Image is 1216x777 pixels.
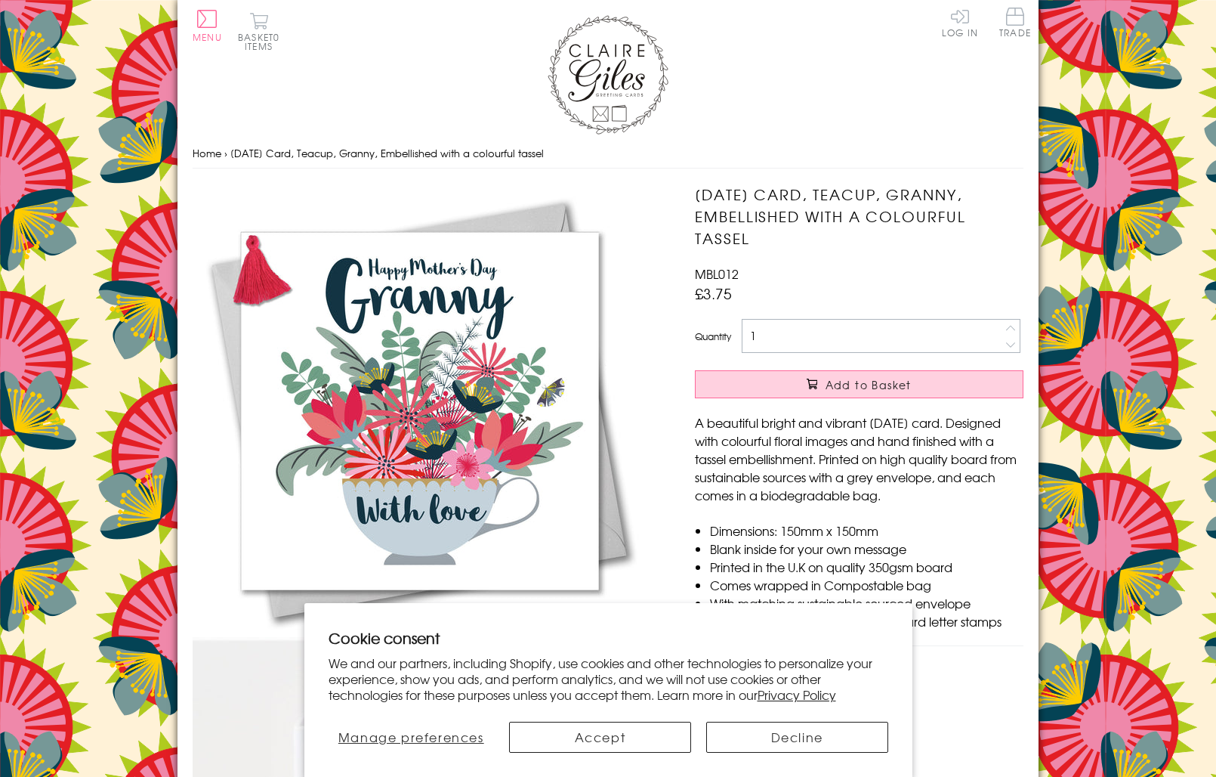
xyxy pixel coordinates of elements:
button: Manage preferences [328,722,494,753]
li: Blank inside for your own message [710,540,1023,558]
h2: Cookie consent [329,627,888,649]
span: MBL012 [695,265,739,283]
img: Mother's Day Card, Teacup, Granny, Embellished with a colourful tassel [193,184,646,637]
p: We and our partners, including Shopify, use cookies and other technologies to personalize your ex... [329,655,888,702]
a: Home [193,146,221,160]
button: Add to Basket [695,370,1023,398]
span: [DATE] Card, Teacup, Granny, Embellished with a colourful tassel [230,146,544,160]
li: With matching sustainable sourced envelope [710,594,1023,612]
button: Decline [706,722,888,753]
span: Add to Basket [826,377,912,392]
button: Basket0 items [238,12,279,51]
img: Claire Giles Greetings Cards [548,15,668,135]
span: › [224,146,227,160]
span: Menu [193,30,222,44]
li: Comes wrapped in Compostable bag [710,576,1023,594]
a: Log In [942,8,978,37]
span: Trade [999,8,1031,37]
a: Privacy Policy [758,686,836,704]
nav: breadcrumbs [193,138,1023,169]
label: Quantity [695,330,731,343]
a: Trade [999,8,1031,40]
button: Menu [193,10,222,42]
h1: [DATE] Card, Teacup, Granny, Embellished with a colourful tassel [695,184,1023,249]
li: Dimensions: 150mm x 150mm [710,522,1023,540]
li: Printed in the U.K on quality 350gsm board [710,558,1023,576]
span: Manage preferences [338,728,484,746]
span: £3.75 [695,283,732,304]
span: 0 items [245,30,279,53]
p: A beautiful bright and vibrant [DATE] card. Designed with colourful floral images and hand finish... [695,413,1023,504]
button: Accept [509,722,691,753]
